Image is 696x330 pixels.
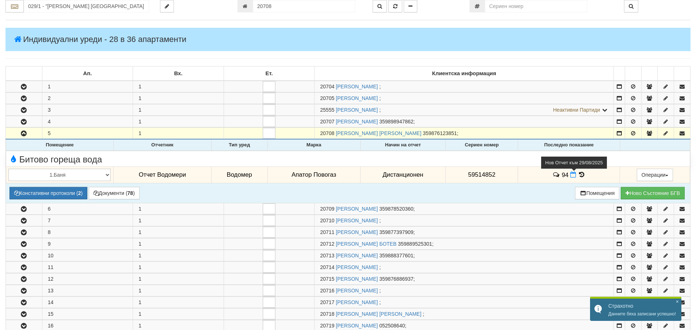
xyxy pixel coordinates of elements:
td: 1 [133,93,224,104]
td: ; [315,262,614,273]
span: 359898947862 [379,119,413,124]
td: Апатор Повогаз [267,166,360,183]
td: 1 [42,81,133,92]
td: 1 [133,128,224,139]
b: Ап. [83,70,92,76]
span: Партида № [320,288,334,293]
span: Партида № [320,107,334,113]
th: Сериен номер [446,140,518,151]
td: ; [315,215,614,226]
td: 1 [133,81,224,92]
a: [PERSON_NAME] [PERSON_NAME] [336,311,421,317]
b: Ет. [266,70,273,76]
td: Ап.: No sort applied, sorting is disabled [42,66,133,81]
button: Констативни протоколи (2) [9,187,87,199]
button: Помещения [575,187,620,199]
span: 359877397909 [379,229,413,235]
td: : No sort applied, sorting is disabled [625,66,641,81]
button: Новo Състояние БГВ [621,187,685,199]
td: 2 [42,93,133,104]
td: 12 [42,273,133,285]
span: Партида № [320,218,334,223]
span: История на показанията [578,171,586,178]
span: 359876886937 [379,276,413,282]
td: : No sort applied, sorting is disabled [674,66,691,81]
span: Неактивни Партиди [553,107,600,113]
td: 13 [42,285,133,296]
td: : No sort applied, sorting is disabled [614,66,625,81]
td: 10 [42,250,133,261]
td: 4 [42,116,133,127]
span: Партида № [320,84,334,89]
td: 5 [42,128,133,139]
td: Вх.: No sort applied, sorting is disabled [133,66,224,81]
td: 1 [133,227,224,238]
td: ; [315,273,614,285]
td: 11 [42,262,133,273]
span: 359889525301 [398,241,432,247]
td: Клиентска информация: No sort applied, sorting is disabled [315,66,614,81]
td: Ет.: No sort applied, sorting is disabled [224,66,315,81]
span: История на забележките [552,171,562,178]
span: Партида № [320,299,334,305]
th: Марка [267,140,360,151]
span: Партида № [320,130,334,136]
button: Документи (78) [89,187,140,199]
td: 6 [42,203,133,215]
td: 1 [133,308,224,320]
td: Водомер [211,166,267,183]
td: 1 [133,285,224,296]
td: ; [315,238,614,250]
b: Вх. [174,70,183,76]
th: Тип уред [211,140,267,151]
td: 1 [133,215,224,226]
td: 1 [133,273,224,285]
td: 14 [42,297,133,308]
th: Помещение [6,140,114,151]
span: Партида № [320,264,334,270]
td: 1 [133,250,224,261]
a: [PERSON_NAME] [336,218,378,223]
a: [PERSON_NAME] [336,253,378,258]
th: Отчетник [113,140,211,151]
td: 8 [42,227,133,238]
span: 359888377601 [379,253,413,258]
div: Данните бяха записани успешно! [590,298,681,321]
h4: Индивидуални уреди - 28 в 36 апартаменти [5,28,691,51]
a: [PERSON_NAME] [336,206,378,212]
span: Отчет Водомери [139,171,186,178]
span: × [676,299,679,305]
span: Партида № [320,119,334,124]
td: 1 [133,203,224,215]
span: 359876123851 [423,130,457,136]
td: : No sort applied, sorting is disabled [6,66,42,81]
a: [PERSON_NAME] [336,84,378,89]
a: [PERSON_NAME] [336,107,378,113]
a: [PERSON_NAME] [336,299,378,305]
a: [PERSON_NAME] [336,276,378,282]
a: [PERSON_NAME] [PERSON_NAME] [336,130,421,136]
td: ; [315,203,614,215]
td: ; [315,128,614,139]
td: 9 [42,238,133,250]
td: 1 [133,116,224,127]
button: Операции [637,169,673,181]
td: ; [315,81,614,92]
span: Партида № [320,253,334,258]
span: Партида № [320,95,334,101]
td: ; [315,104,614,116]
td: 15 [42,308,133,320]
a: [PERSON_NAME] [336,264,378,270]
span: 94 [562,171,568,178]
td: 1 [133,297,224,308]
td: : No sort applied, sorting is disabled [658,66,674,81]
a: [PERSON_NAME] БОТЕВ [336,241,396,247]
span: Партида № [320,241,334,247]
b: 78 [128,190,133,196]
td: ; [315,227,614,238]
a: [PERSON_NAME] [336,95,378,101]
td: 3 [42,104,133,116]
h2: Страхотно [608,303,678,309]
td: ; [315,285,614,296]
a: [PERSON_NAME] [336,288,378,293]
